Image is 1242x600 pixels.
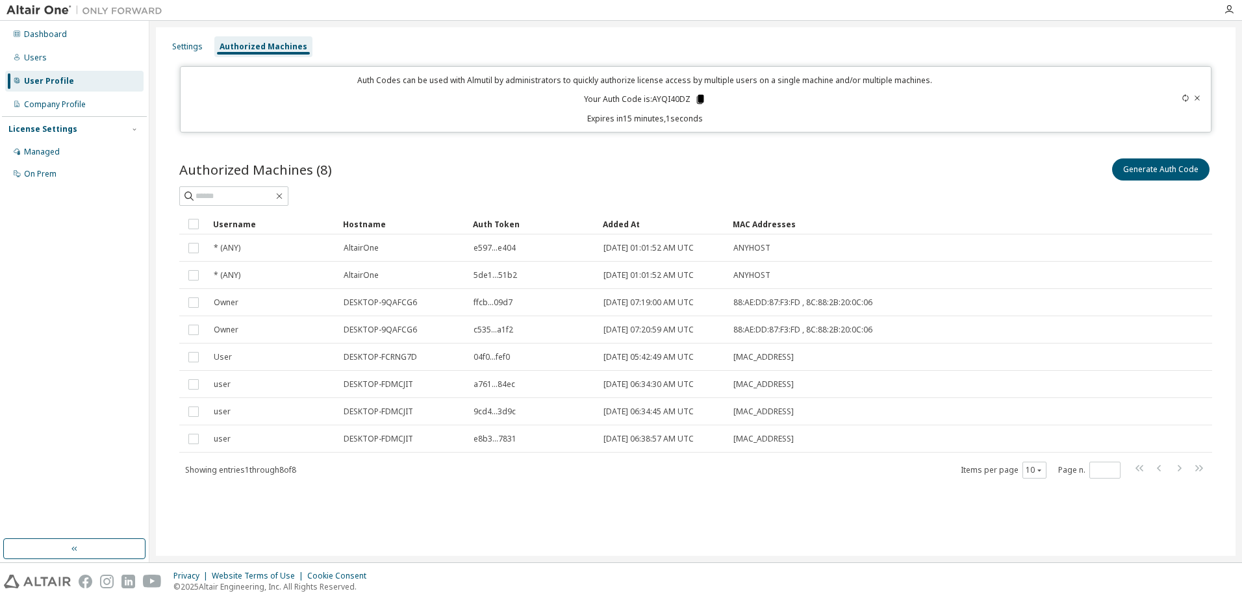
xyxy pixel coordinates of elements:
span: [DATE] 07:20:59 AM UTC [603,325,694,335]
div: Hostname [343,214,463,234]
button: Generate Auth Code [1112,158,1210,181]
span: * (ANY) [214,243,240,253]
div: Users [24,53,47,63]
div: Authorized Machines [220,42,307,52]
span: 88:AE:DD:87:F3:FD , 8C:88:2B:20:0C:06 [733,325,872,335]
span: [DATE] 01:01:52 AM UTC [603,243,694,253]
span: [DATE] 06:38:57 AM UTC [603,434,694,444]
span: AltairOne [344,243,379,253]
span: 5de1...51b2 [474,270,517,281]
div: MAC Addresses [733,214,1076,234]
div: Cookie Consent [307,571,374,581]
span: [DATE] 07:19:00 AM UTC [603,297,694,308]
span: DESKTOP-FDMCJIT [344,379,413,390]
div: Added At [603,214,722,234]
span: user [214,434,231,444]
span: ANYHOST [733,270,770,281]
p: Your Auth Code is: AYQI40DZ [584,94,706,105]
span: e8b3...7831 [474,434,516,444]
span: [MAC_ADDRESS] [733,434,794,444]
span: [MAC_ADDRESS] [733,352,794,362]
span: Items per page [961,462,1046,479]
img: altair_logo.svg [4,575,71,588]
span: ffcb...09d7 [474,297,513,308]
span: a761...84ec [474,379,515,390]
div: Website Terms of Use [212,571,307,581]
div: Auth Token [473,214,592,234]
span: Authorized Machines (8) [179,160,332,179]
div: Username [213,214,333,234]
span: 04f0...fef0 [474,352,510,362]
span: DESKTOP-FDMCJIT [344,434,413,444]
span: c535...a1f2 [474,325,513,335]
p: Expires in 15 minutes, 1 seconds [188,113,1102,124]
span: [DATE] 06:34:45 AM UTC [603,406,694,417]
div: Dashboard [24,29,67,40]
span: DESKTOP-9QAFCG6 [344,325,417,335]
span: DESKTOP-FCRNG7D [344,352,417,362]
div: Privacy [173,571,212,581]
img: youtube.svg [143,575,162,588]
div: User Profile [24,76,74,86]
span: [DATE] 05:42:49 AM UTC [603,352,694,362]
div: Managed [24,147,60,157]
span: User [214,352,232,362]
img: facebook.svg [79,575,92,588]
span: user [214,406,231,417]
span: [DATE] 01:01:52 AM UTC [603,270,694,281]
span: Showing entries 1 through 8 of 8 [185,464,296,475]
span: Owner [214,325,238,335]
div: Settings [172,42,203,52]
img: instagram.svg [100,575,114,588]
img: Altair One [6,4,169,17]
button: 10 [1026,465,1043,475]
img: linkedin.svg [121,575,135,588]
span: [DATE] 06:34:30 AM UTC [603,379,694,390]
span: ANYHOST [733,243,770,253]
div: Company Profile [24,99,86,110]
span: Owner [214,297,238,308]
span: Page n. [1058,462,1121,479]
span: * (ANY) [214,270,240,281]
div: On Prem [24,169,57,179]
span: AltairOne [344,270,379,281]
span: DESKTOP-FDMCJIT [344,406,413,417]
span: DESKTOP-9QAFCG6 [344,297,417,308]
span: [MAC_ADDRESS] [733,379,794,390]
span: e597...e404 [474,243,516,253]
span: 9cd4...3d9c [474,406,516,417]
span: [MAC_ADDRESS] [733,406,794,417]
span: user [214,379,231,390]
span: 88:AE:DD:87:F3:FD , 8C:88:2B:20:0C:06 [733,297,872,308]
p: © 2025 Altair Engineering, Inc. All Rights Reserved. [173,581,374,592]
p: Auth Codes can be used with Almutil by administrators to quickly authorize license access by mult... [188,75,1102,86]
div: License Settings [8,124,77,134]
